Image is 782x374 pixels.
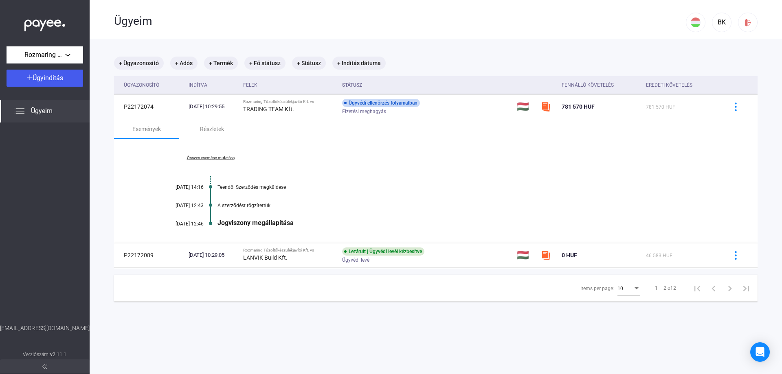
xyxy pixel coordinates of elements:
[7,46,83,63] button: Rozmaring Tűzoltókészülékjavító Kft.
[562,252,577,258] span: 0 HUF
[342,99,420,107] div: Ügyvédi ellenőrzés folyamatban
[705,280,722,296] button: Previous page
[712,13,731,32] button: BK
[691,17,701,27] img: HU
[114,14,686,28] div: Ügyeim
[243,99,336,104] div: Rozmaring Tűzoltókészülékjavító Kft. vs
[204,57,238,70] mat-chip: + Termék
[722,280,738,296] button: Next page
[514,94,538,119] td: 🇭🇺
[155,221,204,227] div: [DATE] 12:46
[646,253,672,258] span: 46 583 HUF
[189,80,236,90] div: Indítva
[217,219,717,227] div: Jogviszony megállapítása
[114,243,185,267] td: P22172089
[42,364,47,369] img: arrow-double-left-grey.svg
[580,284,614,293] div: Items per page:
[200,124,224,134] div: Részletek
[170,57,198,70] mat-chip: + Adós
[7,70,83,87] button: Ügyindítás
[155,184,204,190] div: [DATE] 14:16
[727,247,744,264] button: more-blue
[243,106,294,112] strong: TRADING TEAM Kft.
[646,80,717,90] div: Eredeti követelés
[562,80,614,90] div: Fennálló követelés
[33,74,63,82] span: Ügyindítás
[189,103,236,111] div: [DATE] 10:29:55
[617,286,623,291] span: 10
[27,74,33,80] img: plus-white.svg
[155,203,204,208] div: [DATE] 12:43
[689,280,705,296] button: First page
[655,283,676,293] div: 1 – 2 of 2
[750,342,770,362] div: Open Intercom Messenger
[243,80,336,90] div: Felek
[562,103,595,110] span: 781 570 HUF
[15,106,24,116] img: list.svg
[646,80,692,90] div: Eredeti követelés
[332,57,386,70] mat-chip: + Indítás dátuma
[189,80,207,90] div: Indítva
[744,18,752,27] img: logout-red
[24,50,65,60] span: Rozmaring Tűzoltókészülékjavító Kft.
[114,94,185,119] td: P22172074
[731,251,740,260] img: more-blue
[686,13,705,32] button: HU
[617,283,640,293] mat-select: Items per page:
[738,13,758,32] button: logout-red
[155,155,266,160] a: Összes esemény mutatása
[217,203,717,208] div: A szerződést rögzítettük
[292,57,326,70] mat-chip: + Státusz
[342,247,424,256] div: Lezárult | Ügyvédi levél kézbesítve
[124,80,182,90] div: Ügyazonosító
[342,255,371,265] span: Ügyvédi levél
[342,107,386,116] span: Fizetési meghagyás
[217,184,717,190] div: Teendő: Szerződés megküldése
[731,103,740,111] img: more-blue
[541,250,551,260] img: szamlazzhu-mini
[514,243,538,267] td: 🇭🇺
[339,76,514,94] th: Státusz
[132,124,161,134] div: Események
[727,98,744,115] button: more-blue
[31,106,53,116] span: Ügyeim
[189,251,236,259] div: [DATE] 10:29:05
[541,102,551,112] img: szamlazzhu-mini
[244,57,286,70] mat-chip: + Fő státusz
[243,254,288,261] strong: LANVIK Build Kft.
[50,352,67,357] strong: v2.11.1
[646,104,675,110] span: 781 570 HUF
[114,57,164,70] mat-chip: + Ügyazonosító
[243,80,257,90] div: Felek
[24,15,65,32] img: white-payee-white-dot.svg
[124,80,159,90] div: Ügyazonosító
[715,17,729,27] div: BK
[738,280,754,296] button: Last page
[562,80,639,90] div: Fennálló követelés
[243,248,336,253] div: Rozmaring Tűzoltókészülékjavító Kft. vs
